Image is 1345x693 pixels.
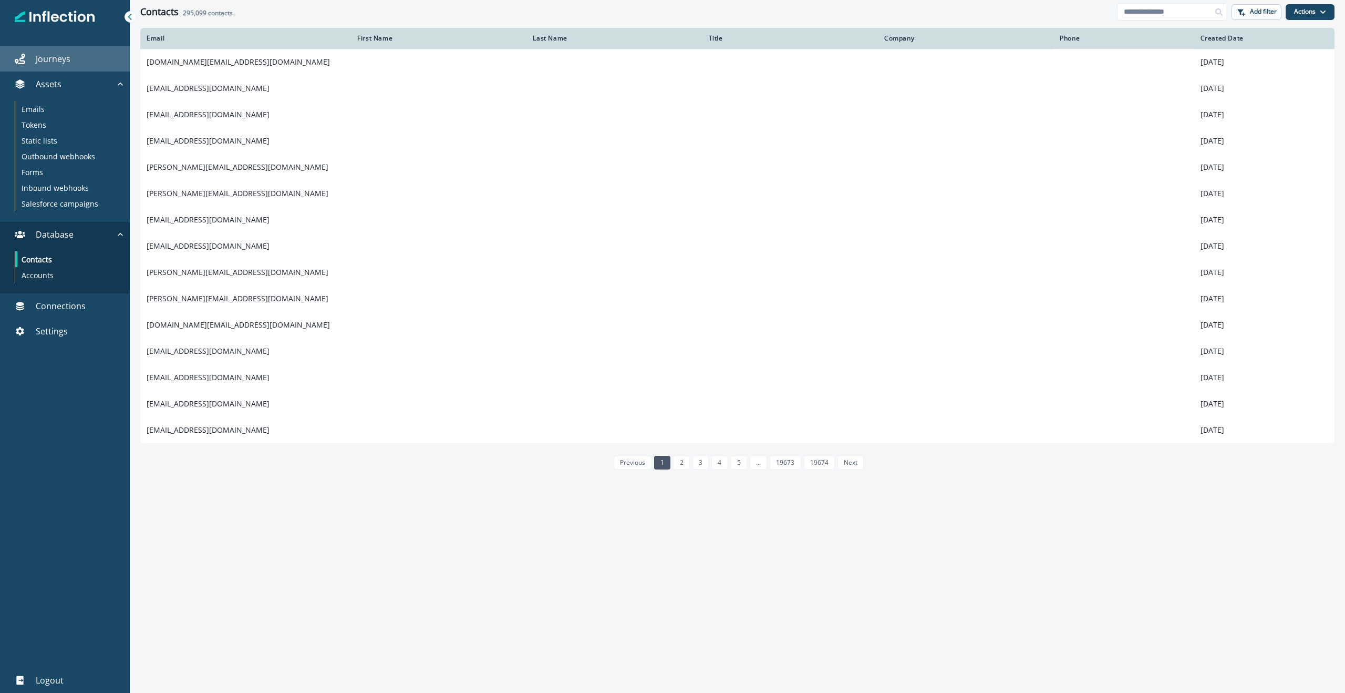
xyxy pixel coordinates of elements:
p: Tokens [22,119,46,130]
p: Connections [36,300,86,312]
a: [DOMAIN_NAME][EMAIL_ADDRESS][DOMAIN_NAME][DATE] [140,49,1334,75]
p: Add filter [1250,8,1277,15]
a: Page 19673 [770,456,801,470]
p: [DATE] [1201,188,1328,199]
td: [EMAIL_ADDRESS][DOMAIN_NAME] [140,101,351,128]
a: Contacts [15,251,121,267]
td: [EMAIL_ADDRESS][DOMAIN_NAME] [140,417,351,443]
td: [PERSON_NAME][EMAIL_ADDRESS][DOMAIN_NAME] [140,154,351,180]
td: [EMAIL_ADDRESS][DOMAIN_NAME] [140,233,351,259]
a: Tokens [15,117,121,133]
td: [DOMAIN_NAME][EMAIL_ADDRESS][DOMAIN_NAME] [140,312,351,338]
a: [EMAIL_ADDRESS][DOMAIN_NAME][DATE] [140,101,1334,128]
a: Page 3 [692,456,709,470]
a: Page 4 [711,456,728,470]
p: Accounts [22,270,54,281]
p: Logout [36,674,64,687]
p: Database [36,228,74,241]
p: [DATE] [1201,267,1328,278]
a: [EMAIL_ADDRESS][DOMAIN_NAME][DATE] [140,391,1334,417]
a: Page 5 [731,456,747,470]
a: Accounts [15,267,121,283]
a: Jump forward [750,456,767,470]
td: [EMAIL_ADDRESS][DOMAIN_NAME] [140,75,351,101]
p: [DATE] [1201,136,1328,146]
p: Static lists [22,135,57,146]
p: Journeys [36,53,70,65]
td: [DOMAIN_NAME][EMAIL_ADDRESS][DOMAIN_NAME] [140,49,351,75]
a: Page 1 is your current page [654,456,670,470]
td: [EMAIL_ADDRESS][DOMAIN_NAME] [140,391,351,417]
div: Last Name [533,34,696,43]
a: Next page [837,456,864,470]
div: Title [709,34,872,43]
a: [EMAIL_ADDRESS][DOMAIN_NAME][DATE] [140,233,1334,259]
a: Salesforce campaigns [15,196,121,211]
p: Inbound webhooks [22,182,89,193]
a: [EMAIL_ADDRESS][DOMAIN_NAME][DATE] [140,128,1334,154]
p: Assets [36,78,61,90]
p: [DATE] [1201,57,1328,67]
a: [EMAIL_ADDRESS][DOMAIN_NAME][DATE] [140,338,1334,364]
p: [DATE] [1201,241,1328,251]
a: [PERSON_NAME][EMAIL_ADDRESS][DOMAIN_NAME][DATE] [140,154,1334,180]
p: [DATE] [1201,399,1328,409]
p: Contacts [22,254,52,265]
img: Inflection [15,9,95,24]
p: [DATE] [1201,83,1328,94]
a: [PERSON_NAME][EMAIL_ADDRESS][DOMAIN_NAME][DATE] [140,259,1334,286]
p: Settings [36,325,68,338]
a: Page 2 [673,456,689,470]
a: [PERSON_NAME][EMAIL_ADDRESS][DOMAIN_NAME][DATE] [140,286,1334,312]
a: Emails [15,101,121,117]
p: [DATE] [1201,425,1328,435]
p: [DATE] [1201,215,1328,225]
div: First Name [357,34,520,43]
div: Phone [1060,34,1187,43]
p: Forms [22,167,43,178]
a: [EMAIL_ADDRESS][DOMAIN_NAME][DATE] [140,417,1334,443]
div: Email [147,34,345,43]
p: [DATE] [1201,320,1328,330]
a: [EMAIL_ADDRESS][DOMAIN_NAME][DATE] [140,207,1334,233]
a: [DOMAIN_NAME][EMAIL_ADDRESS][DOMAIN_NAME][DATE] [140,312,1334,338]
td: [PERSON_NAME][EMAIL_ADDRESS][DOMAIN_NAME] [140,286,351,312]
a: [PERSON_NAME][EMAIL_ADDRESS][DOMAIN_NAME][DATE] [140,180,1334,207]
a: Inbound webhooks [15,180,121,196]
p: [DATE] [1201,346,1328,356]
a: [EMAIL_ADDRESS][DOMAIN_NAME][DATE] [140,364,1334,391]
div: Created Date [1201,34,1328,43]
p: [DATE] [1201,162,1328,172]
td: [EMAIL_ADDRESS][DOMAIN_NAME] [140,128,351,154]
td: [EMAIL_ADDRESS][DOMAIN_NAME] [140,364,351,391]
td: [PERSON_NAME][EMAIL_ADDRESS][DOMAIN_NAME] [140,180,351,207]
p: Emails [22,104,45,115]
button: Add filter [1232,4,1281,20]
h1: Contacts [140,6,179,18]
a: Page 19674 [804,456,835,470]
td: [EMAIL_ADDRESS][DOMAIN_NAME] [140,338,351,364]
td: [PERSON_NAME][EMAIL_ADDRESS][DOMAIN_NAME] [140,259,351,286]
a: [EMAIL_ADDRESS][DOMAIN_NAME][DATE] [140,75,1334,101]
p: Outbound webhooks [22,151,95,162]
div: Company [884,34,1047,43]
td: [EMAIL_ADDRESS][DOMAIN_NAME] [140,207,351,233]
p: Salesforce campaigns [22,198,98,209]
span: 295,099 [183,8,206,17]
a: Outbound webhooks [15,148,121,164]
p: [DATE] [1201,109,1328,120]
p: [DATE] [1201,293,1328,304]
ul: Pagination [611,456,864,470]
button: Actions [1286,4,1334,20]
p: [DATE] [1201,372,1328,383]
a: Static lists [15,133,121,148]
a: Forms [15,164,121,180]
h2: contacts [183,9,233,17]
